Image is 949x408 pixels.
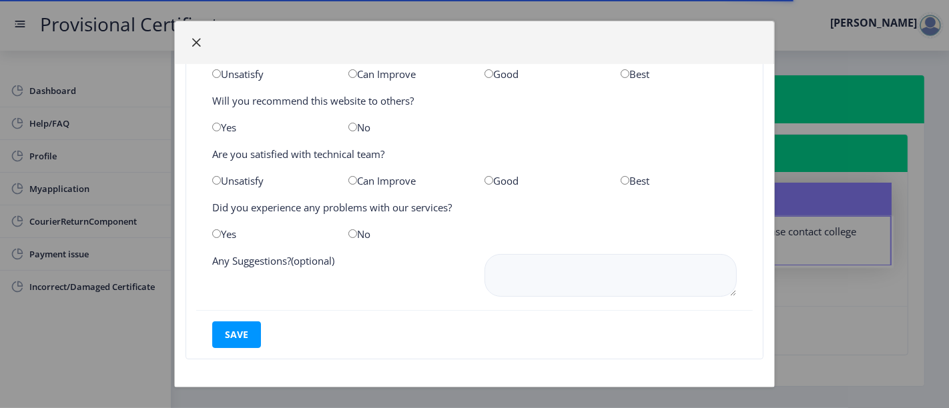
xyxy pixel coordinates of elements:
[202,67,338,81] div: Unsatisfy
[338,227,474,241] div: No
[202,227,338,241] div: Yes
[202,147,747,161] div: Are you satisfied with technical team?
[611,67,747,81] div: Best
[611,174,747,187] div: Best
[202,254,474,299] div: Any Suggestions?(optional)
[202,94,747,107] div: Will you recommend this website to others?
[202,174,338,187] div: Unsatisfy
[474,174,611,187] div: Good
[202,121,338,134] div: Yes
[338,67,474,81] div: Can Improve
[338,174,474,187] div: Can Improve
[338,121,474,134] div: No
[202,201,747,214] div: Did you experience any problems with our services?
[474,67,611,81] div: Good
[212,321,261,348] button: save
